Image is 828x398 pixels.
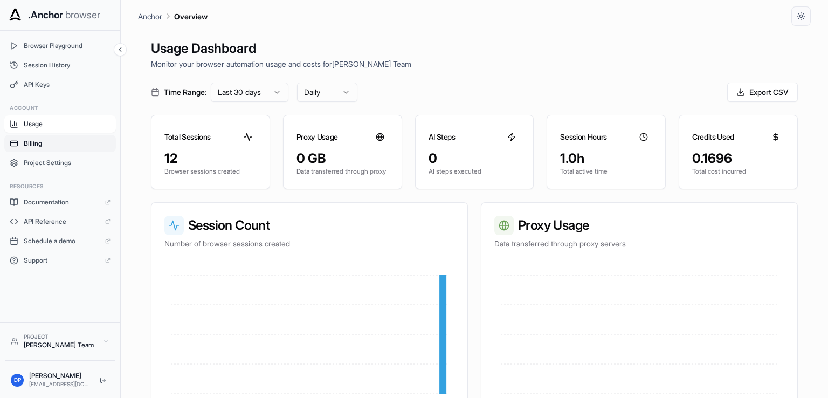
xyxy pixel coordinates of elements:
span: Billing [24,139,111,148]
a: Schedule a demo [4,232,116,250]
div: 12 [164,150,257,167]
span: Documentation [24,198,100,207]
div: 1.0h [560,150,652,167]
span: Support [24,256,100,265]
h3: Proxy Usage [296,132,338,142]
div: 0 [429,150,521,167]
span: Schedule a demo [24,237,100,245]
span: Project Settings [24,159,111,167]
p: Browser sessions created [164,167,257,176]
p: Data transferred through proxy [296,167,389,176]
h3: Credits Used [692,132,734,142]
p: Data transferred through proxy servers [494,238,784,249]
h3: Proxy Usage [494,216,784,235]
h3: Account [10,104,111,112]
img: Anchor Icon [6,6,24,24]
button: Project Settings [4,154,116,171]
p: Number of browser sessions created [164,238,454,249]
button: Billing [4,135,116,152]
button: Usage [4,115,116,133]
span: Time Range: [164,87,206,98]
p: AI steps executed [429,167,521,176]
span: API Keys [24,80,111,89]
span: DP [14,376,21,384]
button: Session History [4,57,116,74]
button: Browser Playground [4,37,116,54]
span: Usage [24,120,111,128]
h3: AI Steps [429,132,456,142]
button: API Keys [4,76,116,93]
a: API Reference [4,213,116,230]
span: Session History [24,61,111,70]
h1: Usage Dashboard [151,39,798,58]
p: Total active time [560,167,652,176]
button: Collapse sidebar [114,43,127,56]
button: Export CSV [727,83,798,102]
div: [EMAIL_ADDRESS][DOMAIN_NAME] [29,380,91,388]
a: Documentation [4,194,116,211]
span: Browser Playground [24,42,111,50]
span: .Anchor [28,8,63,23]
div: [PERSON_NAME] [29,372,91,380]
span: browser [65,8,100,23]
div: 0.1696 [692,150,784,167]
h3: Session Hours [560,132,606,142]
button: Project[PERSON_NAME] Team [5,328,115,354]
nav: breadcrumb [138,10,208,22]
h3: Total Sessions [164,132,211,142]
div: [PERSON_NAME] Team [24,341,98,349]
a: Support [4,252,116,269]
div: 0 GB [296,150,389,167]
p: Monitor your browser automation usage and costs for [PERSON_NAME] Team [151,58,798,70]
div: Project [24,333,98,341]
p: Total cost incurred [692,167,784,176]
p: Overview [174,11,208,22]
h3: Session Count [164,216,454,235]
p: Anchor [138,11,162,22]
h3: Resources [10,182,111,190]
button: Logout [96,374,109,387]
span: API Reference [24,217,100,226]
